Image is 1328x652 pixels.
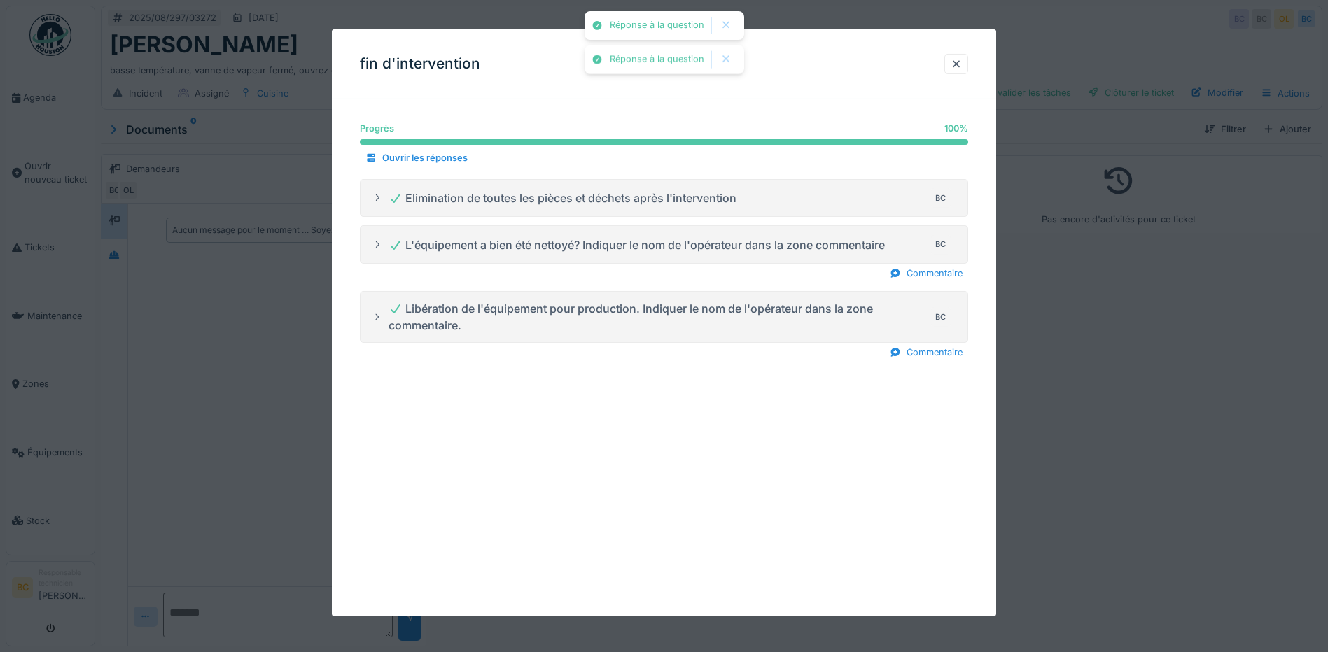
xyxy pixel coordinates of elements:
[610,54,704,66] div: Réponse à la question
[931,307,951,327] div: BC
[931,235,951,255] div: BC
[610,20,704,31] div: Réponse à la question
[931,188,951,208] div: BC
[884,343,968,362] div: Commentaire
[944,122,968,135] div: 100 %
[389,236,885,253] div: L'équipement a bien été nettoyé? Indiquer le nom de l'opérateur dans la zone commentaire
[366,297,962,336] summary: Libération de l'équipement pour production. Indiquer le nom de l'opérateur dans la zone commentai...
[360,139,968,145] progress: 100 %
[389,190,736,206] div: Elimination de toutes les pièces et déchets après l'intervention
[389,300,925,334] div: Libération de l'équipement pour production. Indiquer le nom de l'opérateur dans la zone commentaire.
[366,232,962,257] summary: L'équipement a bien été nettoyé? Indiquer le nom de l'opérateur dans la zone commentaireBC
[360,122,394,135] div: Progrès
[366,185,962,211] summary: Elimination de toutes les pièces et déchets après l'interventionBC
[884,264,968,283] div: Commentaire
[360,55,480,73] h3: fin d'intervention
[360,148,473,167] div: Ouvrir les réponses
